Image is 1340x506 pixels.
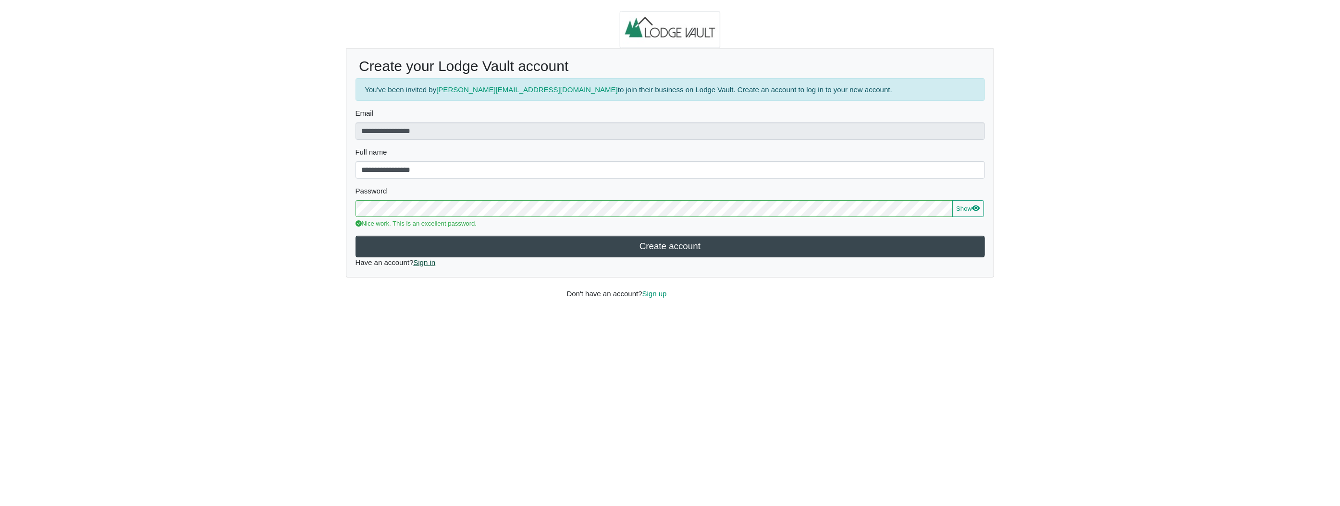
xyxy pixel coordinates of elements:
svg: eye fill [972,204,980,212]
a: [PERSON_NAME][EMAIL_ADDRESS][DOMAIN_NAME] [436,85,618,94]
div: You've been invited by to join their business on Lodge Vault. Create an account to log in to your... [356,78,985,101]
div: Nice work. This is an excellent password. [356,219,985,229]
label: Password [356,186,985,197]
div: Don't have an account? [560,277,781,299]
img: logo.2b93711c.jpg [620,11,721,48]
a: Sign up [642,289,667,298]
button: Showeye fill [952,200,984,217]
div: Have an account? [346,48,994,277]
a: Sign in [413,258,435,266]
label: Full name [356,147,985,158]
label: Email [356,108,985,119]
svg: check circle fill [356,220,362,227]
button: Create account [356,236,985,257]
h2: Create your Lodge Vault account [359,58,981,75]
